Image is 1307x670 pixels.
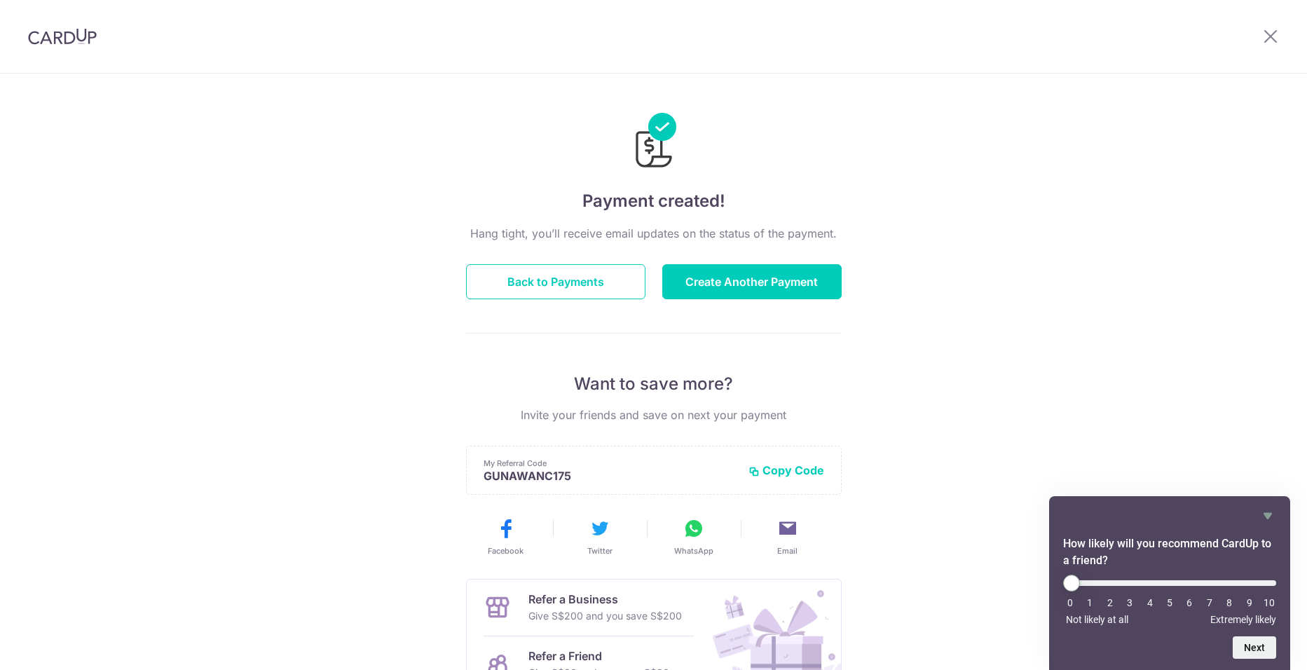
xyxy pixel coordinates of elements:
[674,545,713,556] span: WhatsApp
[777,545,798,556] span: Email
[1233,636,1276,659] button: Next question
[466,406,842,423] p: Invite your friends and save on next your payment
[1066,614,1128,625] span: Not likely at all
[746,517,829,556] button: Email
[631,113,676,172] img: Payments
[652,517,735,556] button: WhatsApp
[528,608,682,624] p: Give S$200 and you save S$200
[1243,597,1257,608] li: 9
[1083,597,1097,608] li: 1
[587,545,613,556] span: Twitter
[466,225,842,242] p: Hang tight, you’ll receive email updates on the status of the payment.
[484,469,737,483] p: GUNAWANC175
[1123,597,1137,608] li: 3
[1210,614,1276,625] span: Extremely likely
[1222,597,1236,608] li: 8
[466,264,645,299] button: Back to Payments
[465,517,547,556] button: Facebook
[466,373,842,395] p: Want to save more?
[559,517,641,556] button: Twitter
[1262,597,1276,608] li: 10
[1259,507,1276,524] button: Hide survey
[1182,597,1196,608] li: 6
[748,463,824,477] button: Copy Code
[1203,597,1217,608] li: 7
[528,648,669,664] p: Refer a Friend
[1063,535,1276,569] h2: How likely will you recommend CardUp to a friend? Select an option from 0 to 10, with 0 being Not...
[466,189,842,214] h4: Payment created!
[1063,597,1077,608] li: 0
[662,264,842,299] button: Create Another Payment
[484,458,737,469] p: My Referral Code
[1163,597,1177,608] li: 5
[1063,507,1276,659] div: How likely will you recommend CardUp to a friend? Select an option from 0 to 10, with 0 being Not...
[488,545,524,556] span: Facebook
[1103,597,1117,608] li: 2
[28,28,97,45] img: CardUp
[1063,575,1276,625] div: How likely will you recommend CardUp to a friend? Select an option from 0 to 10, with 0 being Not...
[528,591,682,608] p: Refer a Business
[1143,597,1157,608] li: 4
